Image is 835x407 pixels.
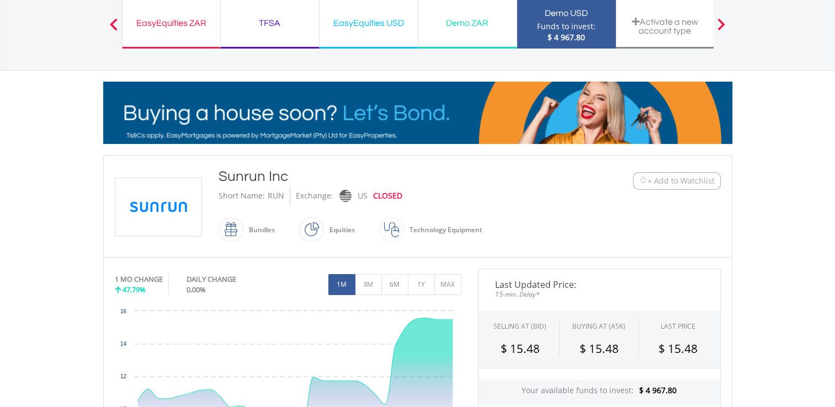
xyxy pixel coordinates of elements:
[633,172,721,190] button: Watchlist + Add to Watchlist
[219,186,265,206] div: Short Name:
[579,341,618,356] span: $ 15.48
[658,341,698,356] span: $ 15.48
[425,15,510,31] div: Demo ZAR
[117,178,200,236] img: EQU.US.RUN.png
[381,274,408,295] button: 6M
[647,175,715,186] span: + Add to Watchlist
[661,322,695,331] div: LAST PRICE
[120,341,126,347] text: 14
[537,21,595,32] div: Funds to invest:
[487,280,712,289] span: Last Updated Price:
[501,341,540,356] span: $ 15.48
[547,32,585,42] span: $ 4 967.80
[493,322,546,331] div: SELLING AT (BID)
[187,285,206,294] span: 0.00%
[129,15,214,31] div: EasyEquities ZAR
[328,274,355,295] button: 1M
[434,274,461,295] button: MAX
[339,190,351,202] img: nasdaq.png
[478,379,720,404] div: Your available funds to invest:
[639,176,647,185] img: Watchlist
[358,186,368,206] div: US
[103,82,732,144] img: EasyMortage Promotion Banner
[373,186,402,206] div: CLOSED
[120,308,126,314] text: 16
[227,15,312,31] div: TFSA
[219,167,565,186] div: Sunrun Inc
[487,289,712,299] span: 15-min. Delay*
[639,385,677,395] span: $ 4 967.80
[187,274,273,285] div: DAILY CHANGE
[120,373,126,379] text: 12
[623,17,708,35] div: Activate a new account type
[408,274,435,295] button: 1Y
[296,186,333,206] div: Exchange:
[115,274,163,285] div: 1 MO CHANGE
[355,274,382,295] button: 3M
[572,322,625,331] span: BUYING AT (ASK)
[404,217,482,243] div: Technology Equipment
[123,285,146,294] span: 47.79%
[324,217,355,243] div: Equities
[524,6,609,21] div: Demo USD
[268,186,284,206] div: RUN
[326,15,411,31] div: EasyEquities USD
[243,217,275,243] div: Bundles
